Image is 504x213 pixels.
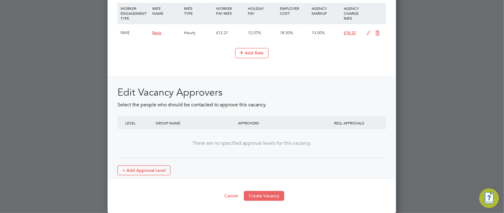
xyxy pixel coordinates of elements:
div: GROUP NAME [154,116,236,130]
button: Add Rate [235,48,268,58]
div: AGENCY CHARGE RATE [342,3,363,24]
h2: Edit Vacancy Approvers [117,86,386,99]
div: There are no specified approval levels for this vacancy. [124,140,380,147]
div: Hourly [183,24,215,42]
div: PAYE [119,24,151,42]
div: RATE NAME [151,3,182,19]
div: WORKER ENGAGEMENT TYPE [119,3,151,24]
div: AGENCY MARKUP [310,3,342,19]
span: 18.50% [280,30,293,35]
div: EMPLOYER COST [278,3,310,19]
div: HOLIDAY PAY [247,3,278,19]
div: £12.21 [215,24,246,42]
div: APPROVERS [236,116,318,130]
span: Select the people who should be contacted to approve this vacancy. [117,102,266,108]
span: 13.00% [312,30,325,35]
div: LEVEL [124,116,154,130]
button: Cancel [219,191,243,201]
button: + Add Approval Level [117,165,170,175]
span: 12.07% [248,30,261,35]
div: REQ. APPROVALS [318,116,380,130]
button: Create Vacancy [244,191,284,201]
span: Basic [152,30,162,35]
div: RATE TYPE [183,3,215,19]
span: £18.32 [344,30,356,35]
div: WORKER PAY RATE [215,3,246,19]
button: Engage Resource Center [479,188,499,208]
